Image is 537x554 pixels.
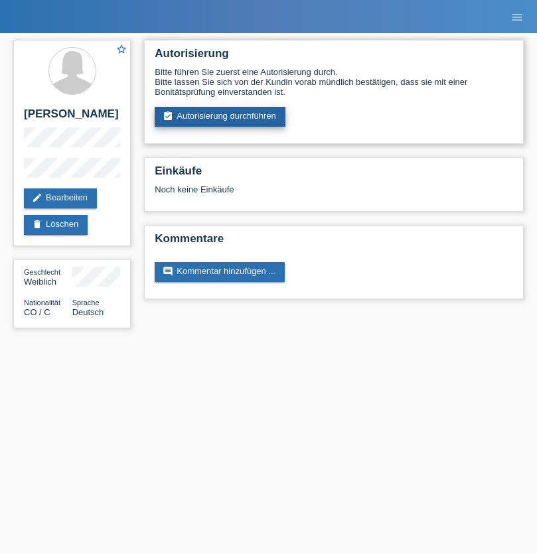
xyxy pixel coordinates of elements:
[72,307,104,317] span: Deutsch
[155,107,285,127] a: assignment_turned_inAutorisierung durchführen
[163,266,173,277] i: comment
[24,188,97,208] a: editBearbeiten
[155,67,513,97] div: Bitte führen Sie zuerst eine Autorisierung durch. Bitte lassen Sie sich von der Kundin vorab münd...
[24,307,50,317] span: Kolumbien / C / 16.04.1984
[155,47,513,67] h2: Autorisierung
[155,184,513,204] div: Noch keine Einkäufe
[163,111,173,121] i: assignment_turned_in
[115,43,127,57] a: star_border
[115,43,127,55] i: star_border
[72,299,100,307] span: Sprache
[155,262,285,282] a: commentKommentar hinzufügen ...
[32,192,42,203] i: edit
[32,219,42,230] i: delete
[155,232,513,252] h2: Kommentare
[504,13,530,21] a: menu
[24,268,60,276] span: Geschlecht
[24,107,120,127] h2: [PERSON_NAME]
[24,299,60,307] span: Nationalität
[24,267,72,287] div: Weiblich
[510,11,524,24] i: menu
[155,165,513,184] h2: Einkäufe
[24,215,88,235] a: deleteLöschen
